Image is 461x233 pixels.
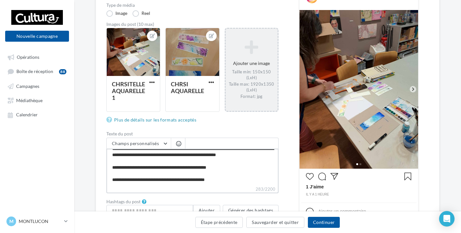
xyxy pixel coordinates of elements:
button: Nouvelle campagne [5,31,69,42]
button: Étape précédente [195,217,243,228]
a: Plus de détails sur les formats acceptés [106,116,199,124]
svg: Emoji [306,208,314,216]
label: Texte du post [106,132,279,136]
div: Open Intercom Messenger [439,211,455,227]
span: M [9,218,14,225]
button: Générer des hashtags [223,205,279,216]
a: Médiathèque [4,94,70,106]
span: Calendrier [16,112,38,118]
div: 88 [59,69,66,74]
div: CHRSITELLE AQUARELLE 1 [112,80,145,101]
label: 283/2200 [106,186,279,193]
div: il y a 1 heure [306,192,412,197]
svg: Partager la publication [330,173,338,180]
a: M MONTLUCON [5,215,69,228]
span: Champs personnalisés [112,141,159,146]
button: Ajouter [193,205,220,216]
a: Opérations [4,51,70,63]
div: CHRSI AQUARELLE [171,80,204,94]
div: Images du post (10 max) [106,22,279,26]
a: Campagnes [4,80,70,92]
label: Type de média [106,3,279,7]
span: Médiathèque [16,98,43,103]
svg: J’aime [306,173,314,180]
span: Campagnes [16,83,39,89]
label: Reel [132,10,150,17]
a: Boîte de réception88 [4,65,70,77]
p: MONTLUCON [19,218,62,225]
button: Champs personnalisés [107,138,171,149]
button: Continuer [308,217,340,228]
div: Ajouter un commentaire... [318,208,370,215]
a: Calendrier [4,109,70,120]
span: Opérations [17,54,39,60]
button: Sauvegarder et quitter [246,217,304,228]
svg: Enregistrer [404,173,412,180]
svg: Commenter [318,173,326,180]
span: Boîte de réception [16,69,53,74]
div: 1 J’aime [306,184,412,192]
label: Hashtags du post [106,199,141,204]
label: Image [106,10,127,17]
